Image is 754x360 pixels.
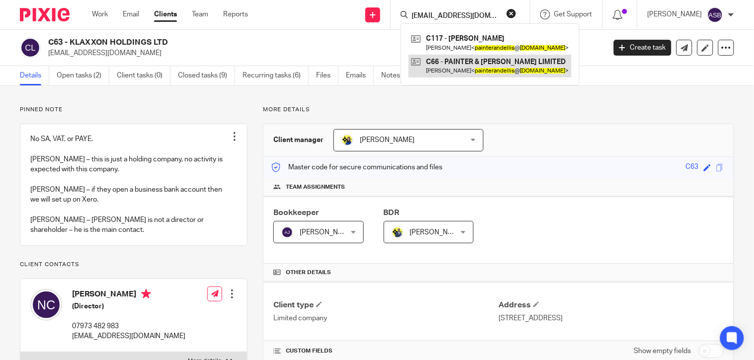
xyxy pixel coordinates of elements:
div: C63 [686,162,699,173]
i: Primary [141,289,151,299]
p: More details [263,106,734,114]
input: Search [411,12,500,21]
h4: Address [499,300,724,310]
span: Other details [286,269,331,277]
img: svg%3E [20,37,41,58]
img: svg%3E [30,289,62,321]
span: [PERSON_NAME] [300,229,354,236]
span: BDR [384,209,400,216]
a: Closed tasks (9) [178,66,235,85]
a: Open tasks (2) [57,66,109,85]
p: [EMAIL_ADDRESS][DOMAIN_NAME] [72,331,185,341]
img: Pixie [20,8,70,21]
h4: CUSTOM FIELDS [273,347,499,355]
a: Clients [154,9,177,19]
button: Clear [506,8,516,18]
h5: (Director) [72,301,185,311]
h4: [PERSON_NAME] [72,289,185,301]
span: Get Support [554,11,592,18]
a: Reports [223,9,248,19]
img: svg%3E [281,226,293,238]
a: Create task [614,40,671,56]
p: 07973 482 983 [72,321,185,331]
span: [PERSON_NAME] [360,137,415,144]
span: Bookkeeper [273,209,319,216]
p: Client contacts [20,261,248,269]
a: Emails [346,66,374,85]
p: [PERSON_NAME] [648,9,702,19]
a: Recurring tasks (6) [243,66,309,85]
img: svg%3E [707,7,723,23]
img: Bobo-Starbridge%201.jpg [341,134,353,146]
p: Pinned note [20,106,248,114]
a: Team [192,9,208,19]
p: [STREET_ADDRESS] [499,313,724,323]
a: Files [316,66,338,85]
img: Dennis-Starbridge.jpg [392,226,404,238]
a: Details [20,66,49,85]
span: Team assignments [286,183,345,191]
p: [EMAIL_ADDRESS][DOMAIN_NAME] [48,48,599,58]
a: Notes (1) [381,66,418,85]
a: Email [123,9,139,19]
a: Client tasks (0) [117,66,170,85]
p: Master code for secure communications and files [271,162,442,172]
a: Work [92,9,108,19]
label: Show empty fields [634,346,691,356]
h3: Client manager [273,135,324,145]
span: [PERSON_NAME] [410,229,465,236]
h4: Client type [273,300,499,310]
h2: C63 - KLAXXON HOLDINGS LTD [48,37,489,48]
p: Limited company [273,313,499,323]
